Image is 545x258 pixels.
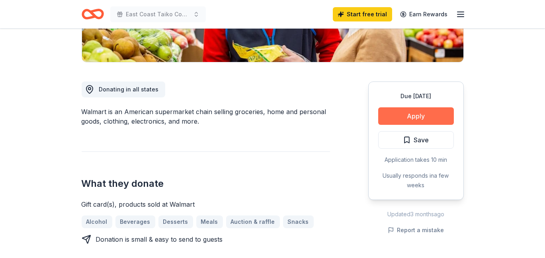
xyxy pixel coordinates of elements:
span: Save [414,135,429,145]
div: Usually responds in a few weeks [378,171,454,190]
div: Due [DATE] [378,91,454,101]
div: Application takes 10 min [378,155,454,165]
button: Save [378,131,454,149]
a: Alcohol [82,215,112,228]
span: Donating in all states [99,86,159,93]
div: Gift card(s), products sold at Walmart [82,200,330,209]
a: Home [82,5,104,23]
a: Auction & raffle [226,215,280,228]
a: Desserts [158,215,193,228]
a: Beverages [115,215,155,228]
a: Meals [196,215,223,228]
a: Start free trial [333,7,392,21]
button: East Coast Taiko Conference 2026 [110,6,206,22]
div: Donation is small & easy to send to guests [96,235,223,244]
h2: What they donate [82,177,330,190]
button: Apply [378,107,454,125]
div: Updated 3 months ago [368,210,464,219]
span: East Coast Taiko Conference 2026 [126,10,190,19]
div: Walmart is an American supermarket chain selling groceries, home and personal goods, clothing, el... [82,107,330,126]
button: Report a mistake [388,225,444,235]
a: Snacks [283,215,314,228]
a: Earn Rewards [395,7,453,21]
